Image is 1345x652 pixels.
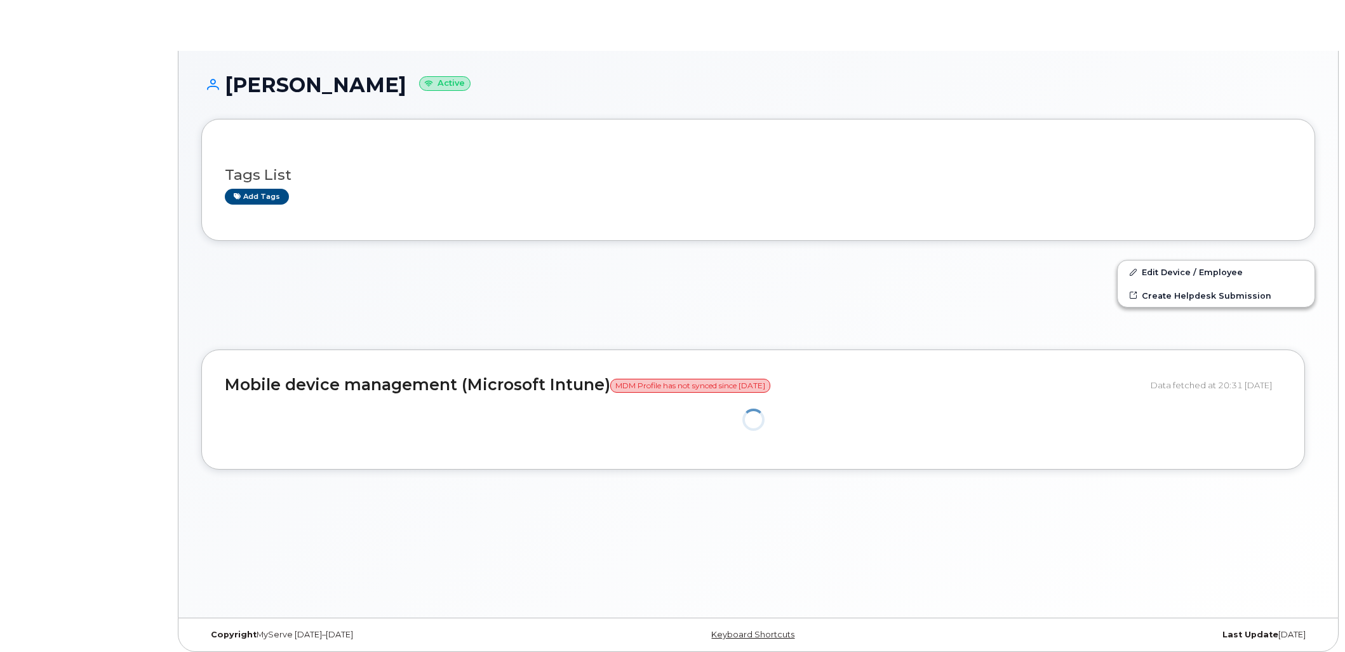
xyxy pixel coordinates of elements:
span: MDM Profile has not synced since [DATE] [610,379,770,393]
a: Edit Device / Employee [1118,261,1315,283]
h2: Mobile device management (Microsoft Intune) [225,376,1141,394]
a: Create Helpdesk Submission [1118,284,1315,307]
h1: [PERSON_NAME] [201,74,1315,96]
div: Data fetched at 20:31 [DATE] [1151,373,1281,397]
a: Add tags [225,189,289,205]
div: [DATE] [944,630,1315,640]
small: Active [419,76,471,91]
strong: Last Update [1222,630,1278,639]
a: Keyboard Shortcuts [711,630,794,639]
div: MyServe [DATE]–[DATE] [201,630,573,640]
h3: Tags List [225,167,1292,183]
strong: Copyright [211,630,257,639]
